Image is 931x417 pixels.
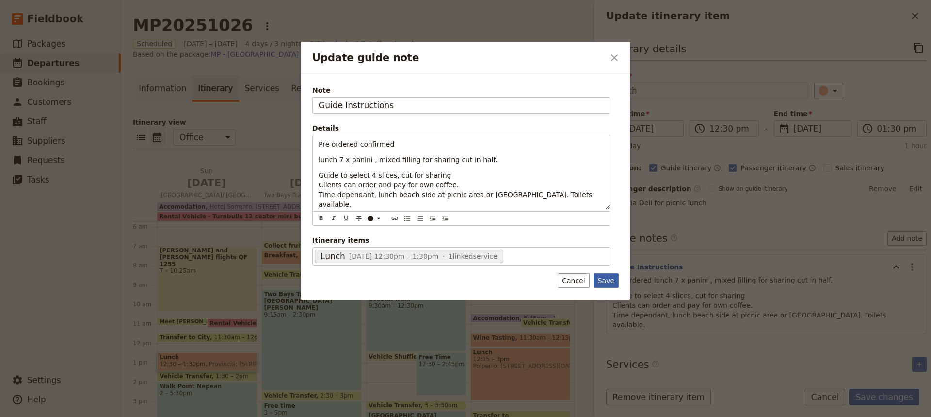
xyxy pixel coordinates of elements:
[312,50,604,65] h2: Update guide note
[389,213,400,224] button: Insert link
[427,213,438,224] button: Increase indent
[440,213,450,224] button: Decrease indent
[319,171,594,208] span: Guide to select 4 slices, cut for sharing Clients can order and pay for own coffee. Time dependan...
[312,235,610,245] span: Itinerary items
[312,97,610,114] input: Note
[349,252,439,260] span: [DATE] 12:30pm – 1:30pm
[312,85,610,95] span: Note
[415,213,425,224] button: Numbered list
[319,156,498,164] span: lunch 7 x panini , mixed filling for sharing cut in half.
[321,250,345,262] span: Lunch
[594,273,619,288] button: Save
[402,213,413,224] button: Bulleted list
[367,215,386,222] div: ​
[365,213,385,224] button: ​
[319,140,394,148] span: Pre ordered confirmed
[312,123,610,133] div: Details
[341,213,352,224] button: Format underline
[606,50,623,66] button: Close dialog
[316,213,326,224] button: Format bold
[353,213,364,224] button: Format strikethrough
[558,273,589,288] button: Cancel
[442,251,497,261] span: 1 linked service
[328,213,339,224] button: Format italic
